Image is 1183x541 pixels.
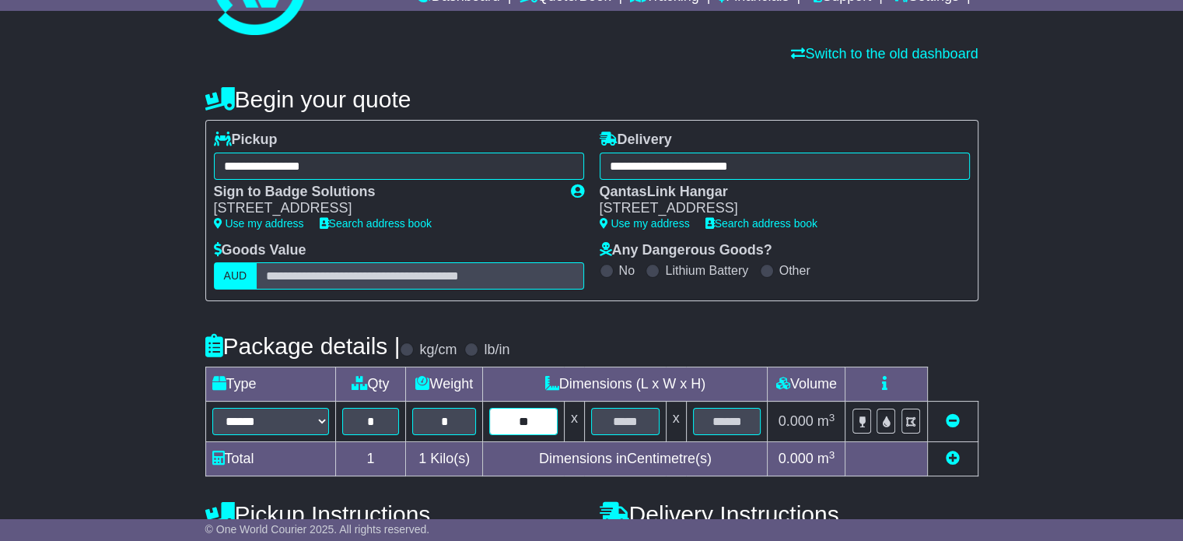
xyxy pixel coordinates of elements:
span: © One World Courier 2025. All rights reserved. [205,523,430,536]
label: AUD [214,262,257,290]
a: Switch to the old dashboard [791,46,978,61]
div: [STREET_ADDRESS] [214,200,555,217]
label: lb/in [484,342,509,359]
td: x [564,402,584,442]
a: Use my address [214,217,304,230]
span: 0.000 [779,413,814,429]
label: Goods Value [214,242,306,259]
a: Add new item [946,451,960,466]
sup: 3 [829,449,835,461]
label: No [619,263,635,278]
span: 1 [418,451,426,466]
td: 1 [335,442,406,476]
h4: Package details | [205,333,401,359]
label: Lithium Battery [665,263,748,278]
h4: Begin your quote [205,86,978,112]
td: Dimensions (L x W x H) [483,367,768,402]
label: kg/cm [419,342,457,359]
span: m [817,413,835,429]
label: Pickup [214,132,278,149]
h4: Pickup Instructions [205,501,584,527]
label: Other [779,263,810,278]
td: Type [205,367,335,402]
td: Total [205,442,335,476]
a: Remove this item [946,413,960,429]
td: x [666,402,686,442]
span: 0.000 [779,451,814,466]
td: Weight [406,367,483,402]
a: Search address book [320,217,432,230]
label: Delivery [600,132,672,149]
a: Search address book [705,217,817,230]
h4: Delivery Instructions [600,501,978,527]
td: Qty [335,367,406,402]
label: Any Dangerous Goods? [600,242,772,259]
div: [STREET_ADDRESS] [600,200,954,217]
td: Kilo(s) [406,442,483,476]
td: Volume [768,367,845,402]
span: m [817,451,835,466]
td: Dimensions in Centimetre(s) [483,442,768,476]
div: Sign to Badge Solutions [214,184,555,201]
div: QantasLink Hangar [600,184,954,201]
a: Use my address [600,217,690,230]
sup: 3 [829,412,835,423]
